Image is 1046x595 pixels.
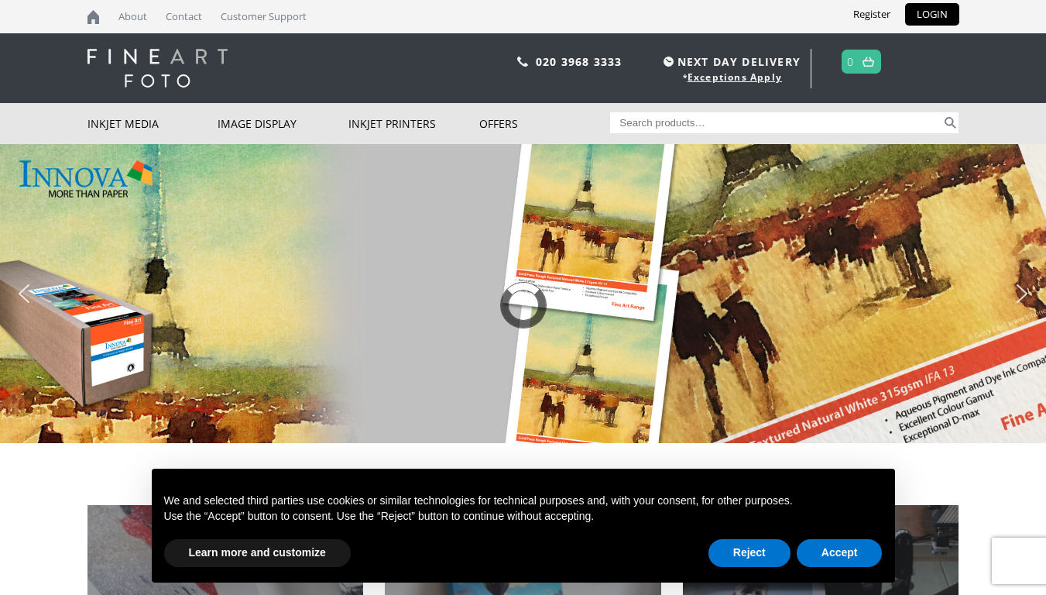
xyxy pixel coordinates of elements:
[863,57,874,67] img: basket.svg
[610,112,941,133] input: Search products…
[847,50,854,73] a: 0
[708,539,791,567] button: Reject
[87,103,218,144] a: Inkjet Media
[536,54,622,69] a: 020 3968 3333
[348,103,479,144] a: Inkjet Printers
[941,112,959,133] button: Search
[905,3,959,26] a: LOGIN
[688,71,782,84] a: Exceptions Apply
[842,3,902,26] a: Register
[164,539,351,567] button: Learn more and customize
[479,103,610,144] a: Offers
[218,103,348,144] a: Image Display
[87,49,228,88] img: logo-white.svg
[164,494,883,509] p: We and selected third parties use cookies or similar technologies for technical purposes and, wit...
[164,509,883,524] p: Use the “Accept” button to consent. Use the “Reject” button to continue without accepting.
[517,57,528,67] img: phone.svg
[797,539,883,567] button: Accept
[660,53,801,71] span: NEXT DAY DELIVERY
[664,57,674,67] img: time.svg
